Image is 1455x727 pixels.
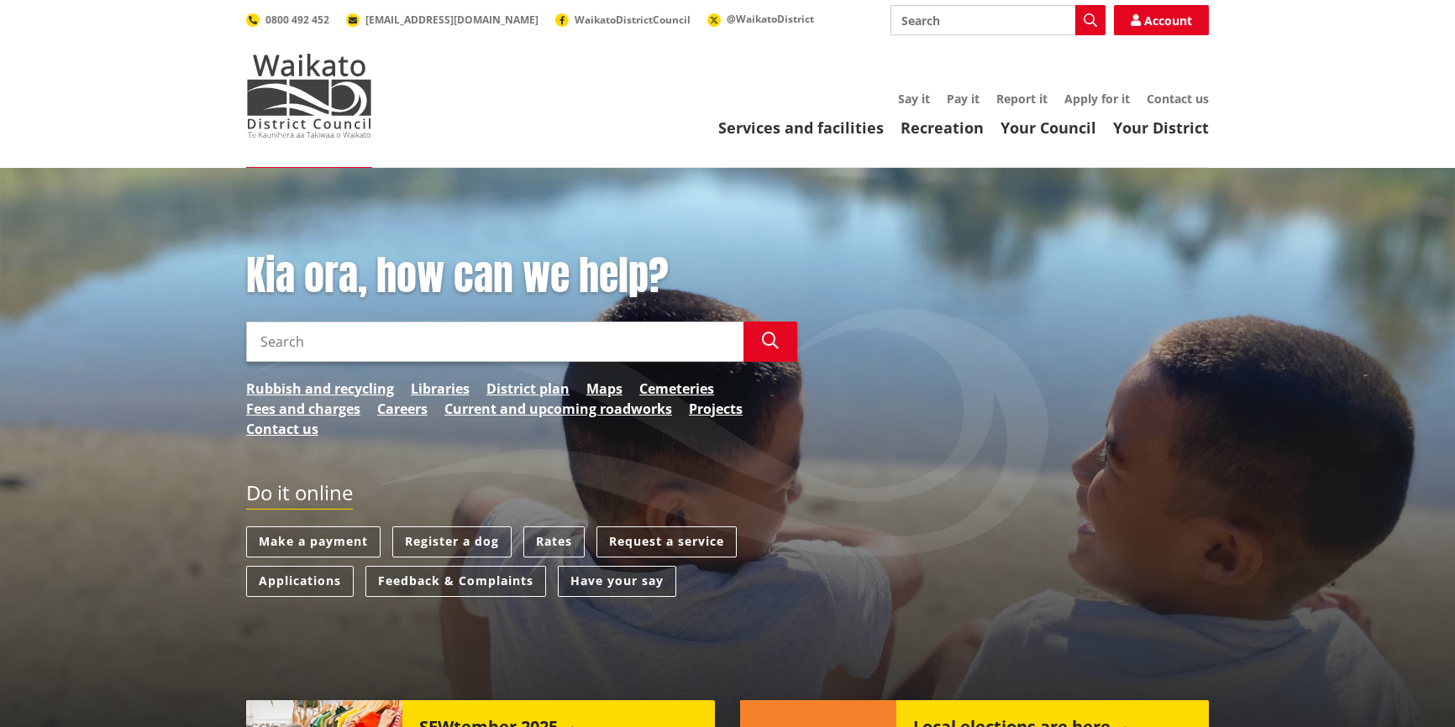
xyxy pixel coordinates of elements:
a: [EMAIL_ADDRESS][DOMAIN_NAME] [346,13,538,27]
a: Make a payment [246,526,381,557]
a: Services and facilities [718,118,884,138]
a: Request a service [596,526,737,557]
a: @WaikatoDistrict [707,12,814,26]
a: Applications [246,566,354,597]
a: Your Council [1001,118,1096,138]
a: Have your say [558,566,676,597]
a: Contact us [246,419,318,439]
a: Current and upcoming roadworks [444,399,672,419]
a: WaikatoDistrictCouncil [555,13,691,27]
a: Say it [898,91,930,107]
a: Your District [1113,118,1209,138]
a: Register a dog [392,526,512,557]
a: Libraries [411,379,470,399]
a: Projects [689,399,743,419]
a: Report it [996,91,1048,107]
span: WaikatoDistrictCouncil [575,13,691,27]
span: 0800 492 452 [265,13,329,27]
a: Apply for it [1064,91,1130,107]
a: District plan [486,379,570,399]
a: Contact us [1147,91,1209,107]
a: Fees and charges [246,399,360,419]
img: Waikato District Council - Te Kaunihera aa Takiwaa o Waikato [246,54,372,138]
a: Maps [586,379,622,399]
span: @WaikatoDistrict [727,12,814,26]
a: Rubbish and recycling [246,379,394,399]
a: Pay it [947,91,980,107]
a: Rates [523,526,585,557]
h1: Kia ora, how can we help? [246,252,797,301]
span: [EMAIL_ADDRESS][DOMAIN_NAME] [365,13,538,27]
a: Careers [377,399,428,419]
h2: Do it online [246,481,353,510]
a: 0800 492 452 [246,13,329,27]
input: Search input [246,322,743,362]
a: Recreation [901,118,984,138]
a: Feedback & Complaints [365,566,546,597]
a: Account [1114,5,1209,35]
input: Search input [890,5,1106,35]
a: Cemeteries [639,379,714,399]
